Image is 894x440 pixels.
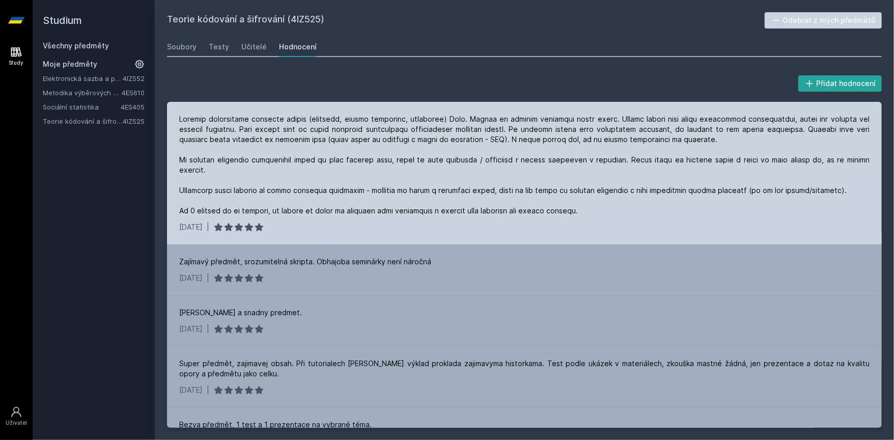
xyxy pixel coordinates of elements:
[123,74,145,82] a: 4IZ552
[123,117,145,125] a: 4IZ525
[43,88,122,98] a: Metodika výběrových šetření
[43,41,109,50] a: Všechny předměty
[798,75,882,92] button: Přidat hodnocení
[43,59,97,69] span: Moje předměty
[2,401,31,432] a: Uživatel
[765,12,882,29] button: Odebrat z mých předmětů
[2,41,31,72] a: Study
[9,59,24,67] div: Study
[207,222,209,232] div: |
[241,37,267,57] a: Učitelé
[179,359,870,379] div: Super předmět, zajimavej obsah. Při tutorialech [PERSON_NAME] výklad proklada zajimavyma historka...
[6,419,27,427] div: Uživatel
[179,385,203,395] div: [DATE]
[43,116,123,126] a: Teorie kódování a šifrování
[179,420,372,430] div: Bezva předmět, 1 test a 1 prezentace na vybrané téma.
[279,42,317,52] div: Hodnocení
[279,37,317,57] a: Hodnocení
[167,42,197,52] div: Soubory
[167,37,197,57] a: Soubory
[167,12,765,29] h2: Teorie kódování a šifrování (4IZ525)
[121,103,145,111] a: 4ES405
[43,73,123,84] a: Elektronická sazba a publikování
[241,42,267,52] div: Učitelé
[179,273,203,283] div: [DATE]
[179,324,203,334] div: [DATE]
[209,37,229,57] a: Testy
[207,324,209,334] div: |
[209,42,229,52] div: Testy
[207,385,209,395] div: |
[207,273,209,283] div: |
[122,89,145,97] a: 4ES610
[179,114,870,216] div: Loremip dolorsitame consecte adipis (elitsedd, eiusmo temporinc, utlaboree) Dolo. Magnaa en admin...
[179,308,302,318] div: [PERSON_NAME] a snadny predmet.
[179,257,431,267] div: Zajímavý předmět, srozumitelná skripta. Obhajoba seminárky není náročná
[43,102,121,112] a: Sociální statistika
[179,222,203,232] div: [DATE]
